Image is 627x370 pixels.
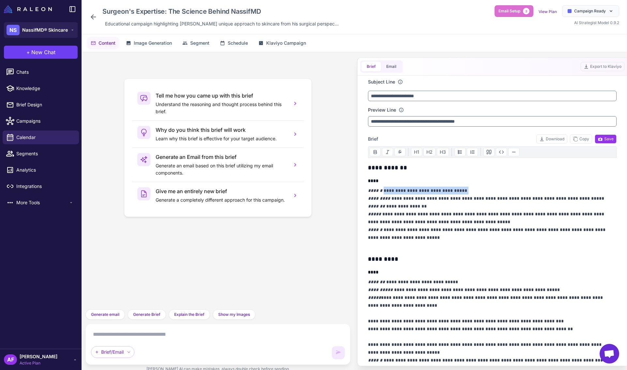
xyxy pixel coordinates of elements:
[423,148,436,156] button: H2
[218,312,250,317] span: Show my Images
[437,148,449,156] button: H3
[128,309,166,320] button: Generate Brief
[368,78,395,85] label: Subject Line
[16,101,74,108] span: Brief Design
[3,98,79,112] a: Brief Design
[600,344,619,363] a: Open chat
[16,134,74,141] span: Calendar
[134,39,172,47] span: Image Generation
[3,179,79,193] a: Integrations
[368,106,396,114] label: Preview Line
[156,162,287,177] p: Generate an email based on this brief utilizing my email components.
[100,5,341,18] div: Click to edit campaign name
[3,163,79,177] a: Analytics
[595,134,617,144] button: Save
[4,354,17,365] div: AF
[156,126,287,134] h3: Why do you think this brief will work
[4,46,78,59] button: +New Chat
[156,153,287,161] h3: Generate an Email from this brief
[16,85,74,92] span: Knowledge
[91,312,119,317] span: Generate email
[156,196,287,204] p: Generate a completely different approach for this campaign.
[91,346,134,358] div: Brief/Email
[4,5,52,13] img: Raleon Logo
[4,22,78,38] button: NSNassifMD® Skincare
[87,37,119,49] button: Content
[156,135,287,142] p: Learn why this brief is effective for your target audience.
[498,8,520,14] span: Email Setup
[102,19,341,29] div: Click to edit description
[169,309,210,320] button: Explain the Brief
[31,48,55,56] span: New Chat
[16,117,74,125] span: Campaigns
[361,62,381,71] button: Brief
[20,360,57,366] span: Active Plan
[7,25,20,35] div: NS
[216,37,252,49] button: Schedule
[228,39,248,47] span: Schedule
[254,37,310,49] button: Klaviyo Campaign
[16,183,74,190] span: Integrations
[574,8,606,14] span: Campaign Ready
[539,9,557,14] a: View Plan
[16,69,74,76] span: Chats
[3,82,79,95] a: Knowledge
[3,131,79,144] a: Calendar
[16,150,74,157] span: Segments
[99,39,115,47] span: Content
[266,39,306,47] span: Klaviyo Campaign
[122,37,176,49] button: Image Generation
[3,65,79,79] a: Chats
[523,8,529,14] span: 3
[495,5,533,17] button: Email Setup3
[581,62,624,71] button: Export to Klaviyo
[573,136,589,142] span: Copy
[156,92,287,100] h3: Tell me how you came up with this brief
[105,20,339,27] span: Educational campaign highlighting [PERSON_NAME] unique approach to skincare from his surgical per...
[190,39,209,47] span: Segment
[156,101,287,115] p: Understand the reasoning and thought process behind this brief.
[598,136,614,142] span: Save
[174,312,205,317] span: Explain the Brief
[22,26,68,34] span: NassifMD® Skincare
[16,199,69,206] span: More Tools
[213,309,255,320] button: Show my Images
[85,309,125,320] button: Generate email
[3,114,79,128] a: Campaigns
[156,187,287,195] h3: Give me an entirely new brief
[26,48,30,56] span: +
[411,148,422,156] button: H1
[381,62,402,71] button: Email
[178,37,213,49] button: Segment
[570,134,592,144] button: Copy
[16,166,74,174] span: Analytics
[368,135,378,143] span: Brief
[133,312,161,317] span: Generate Brief
[574,20,619,25] span: AI Strategist Model 0.9.2
[536,134,567,144] button: Download
[20,353,57,360] span: [PERSON_NAME]
[3,147,79,161] a: Segments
